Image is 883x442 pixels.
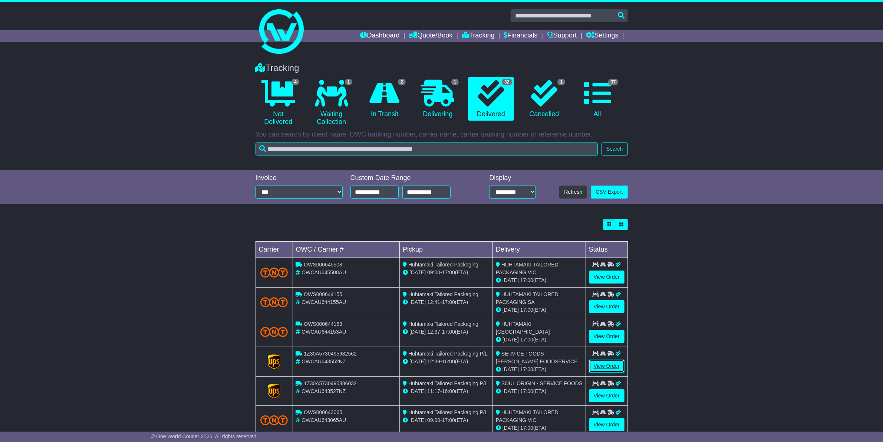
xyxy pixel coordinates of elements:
[409,299,426,305] span: [DATE]
[304,291,342,297] span: OWS000644155
[501,380,583,386] span: SOUL ORIGIN - SERVICE FOODS
[591,186,627,199] a: CSV Export
[502,79,512,85] span: 32
[589,418,625,431] a: View Order
[586,30,619,42] a: Settings
[602,143,627,155] button: Search
[291,79,299,85] span: 4
[403,358,490,366] div: - (ETA)
[304,351,356,357] span: 1Z30A5730495982562
[403,298,490,306] div: - (ETA)
[256,242,293,258] td: Carrier
[293,242,400,258] td: OWC / Carrier #
[408,262,478,268] span: Huhtamaki Tailored Packaging
[409,358,426,364] span: [DATE]
[409,30,452,42] a: Quote/Book
[260,268,288,278] img: TNT_Domestic.png
[302,358,346,364] span: OWCAU643552NZ
[409,388,426,394] span: [DATE]
[520,307,533,313] span: 17:00
[442,299,455,305] span: 17:00
[427,417,440,423] span: 09:00
[462,30,494,42] a: Tracking
[409,329,426,335] span: [DATE]
[252,63,632,73] div: Tracking
[521,77,567,121] a: 1 Cancelled
[442,417,455,423] span: 17:00
[302,329,346,335] span: OWCAU644153AU
[589,389,625,402] a: View Order
[496,409,559,423] span: HUHTAMAKI TAILORED PACKAGING VIC
[442,329,455,335] span: 17:00
[589,330,625,343] a: View Order
[409,269,426,275] span: [DATE]
[260,327,288,337] img: TNT_Domestic.png
[520,366,533,372] span: 17:00
[520,388,533,394] span: 17:00
[589,271,625,284] a: View Order
[268,384,280,399] img: GetCarrierServiceLogo
[362,77,407,121] a: 2 In Transit
[408,380,488,386] span: Huhtamaki Tailored Packaging P/L
[345,79,353,85] span: 1
[260,297,288,307] img: TNT_Domestic.png
[408,409,488,415] span: Huhtamaki Tailored Packaging P/L
[504,30,537,42] a: Financials
[503,366,519,372] span: [DATE]
[304,380,356,386] span: 1Z30A5730495886032
[403,269,490,276] div: - (ETA)
[403,416,490,424] div: - (ETA)
[256,77,301,129] a: 4 Not Delivered
[503,337,519,343] span: [DATE]
[427,388,440,394] span: 11:17
[304,409,342,415] span: OWS000643065
[400,242,493,258] td: Pickup
[409,417,426,423] span: [DATE]
[408,291,478,297] span: Huhtamaki Tailored Packaging
[589,300,625,313] a: View Order
[304,262,342,268] span: OWS000645508
[408,321,478,327] span: Huhtamaki Tailored Packaging
[503,425,519,431] span: [DATE]
[151,433,258,439] span: © One World Courier 2025. All rights reserved.
[503,388,519,394] span: [DATE]
[256,174,343,182] div: Invoice
[496,424,583,432] div: (ETA)
[427,358,440,364] span: 12:39
[520,277,533,283] span: 17:00
[496,306,583,314] div: (ETA)
[302,388,346,394] span: OWCAU643527NZ
[496,262,559,275] span: HUHTAMAKI TAILORED PACKAGING VIC
[589,360,625,373] a: View Order
[608,79,618,85] span: 37
[496,321,550,335] span: HUHTAMAKI [GEOGRAPHIC_DATA]
[302,417,346,423] span: OWCAU643065AU
[442,269,455,275] span: 17:00
[489,174,536,182] div: Display
[260,415,288,425] img: TNT_Domestic.png
[503,307,519,313] span: [DATE]
[309,77,354,129] a: 1 Waiting Collection
[496,351,578,364] span: SERVICE FOODS [PERSON_NAME] FOODSERVICE
[451,79,459,85] span: 1
[557,79,565,85] span: 1
[496,387,583,395] div: (ETA)
[403,387,490,395] div: - (ETA)
[415,77,461,121] a: 1 Delivering
[427,269,440,275] span: 09:00
[547,30,577,42] a: Support
[559,186,587,199] button: Refresh
[360,30,400,42] a: Dashboard
[503,277,519,283] span: [DATE]
[256,131,628,139] p: You can search by client name, OWC tracking number, carrier name, carrier tracking number or refe...
[496,291,559,305] span: HUHTAMAKI TAILORED PACKAGING SA
[427,299,440,305] span: 12:41
[408,351,488,357] span: Huhtamaki Tailored Packaging P/L
[302,269,346,275] span: OWCAU645508AU
[304,321,342,327] span: OWS000644153
[496,336,583,344] div: (ETA)
[442,358,455,364] span: 16:00
[403,328,490,336] div: - (ETA)
[442,388,455,394] span: 16:00
[302,299,346,305] span: OWCAU644155AU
